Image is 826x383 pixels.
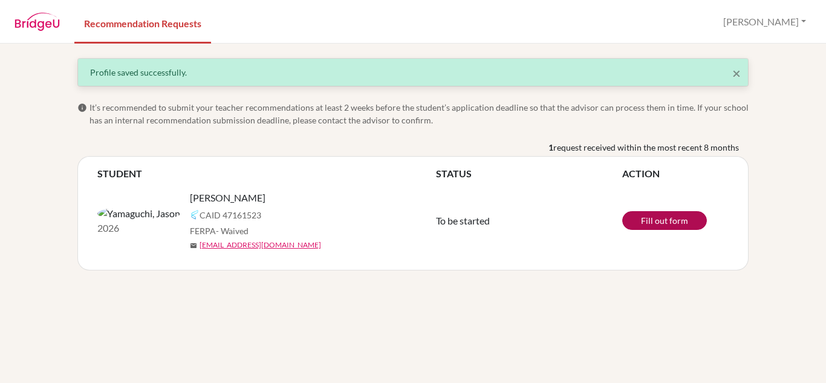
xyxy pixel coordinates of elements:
[200,209,261,221] span: CAID 47161523
[216,226,249,236] span: - Waived
[548,141,553,154] b: 1
[436,166,622,181] th: STATUS
[89,101,749,126] span: It’s recommended to submit your teacher recommendations at least 2 weeks before the student’s app...
[622,211,707,230] a: Fill out form
[97,221,180,235] p: 2026
[732,64,741,82] span: ×
[97,166,436,181] th: STUDENT
[200,240,321,250] a: [EMAIL_ADDRESS][DOMAIN_NAME]
[190,224,249,237] span: FERPA
[622,166,729,181] th: ACTION
[718,10,811,33] button: [PERSON_NAME]
[74,2,211,44] a: Recommendation Requests
[732,66,741,80] button: Close
[436,215,490,226] span: To be started
[97,206,180,221] img: Yamaguchi, Jason
[77,103,87,113] span: info
[190,210,200,220] img: Common App logo
[553,141,739,154] span: request received within the most recent 8 months
[190,191,265,205] span: [PERSON_NAME]
[90,66,736,79] div: Profile saved successfully.
[15,13,60,31] img: BridgeU logo
[190,242,197,249] span: mail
